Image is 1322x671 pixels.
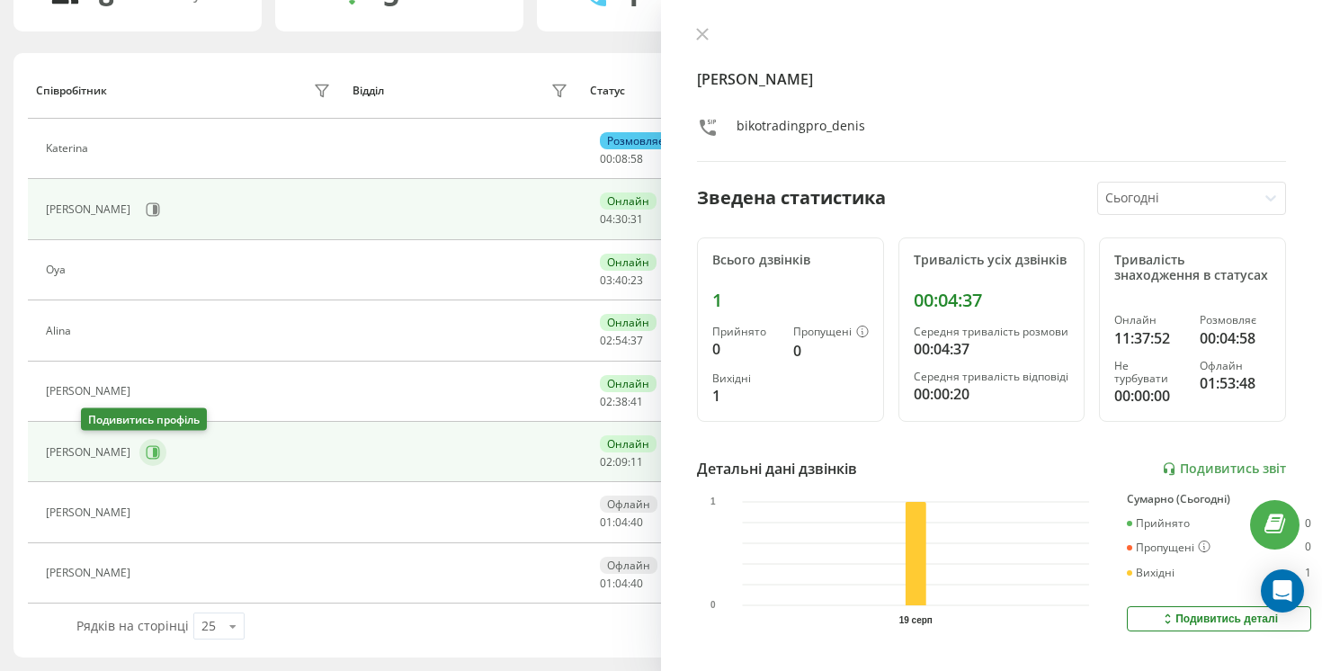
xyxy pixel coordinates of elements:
[630,273,643,288] span: 23
[712,372,779,385] div: Вихідні
[1127,493,1311,505] div: Сумарно (Сьогодні)
[600,516,643,529] div: : :
[1127,541,1210,555] div: Пропущені
[914,253,1070,268] div: Тривалість усіх дзвінків
[712,253,869,268] div: Всього дзвінків
[600,576,612,591] span: 01
[1200,314,1271,327] div: Розмовляє
[600,333,612,348] span: 02
[1162,461,1286,477] a: Подивитись звіт
[615,514,628,530] span: 04
[46,264,70,276] div: Oya
[600,394,612,409] span: 02
[914,290,1070,311] div: 00:04:37
[615,211,628,227] span: 30
[600,577,643,590] div: : :
[630,151,643,166] span: 58
[914,371,1070,383] div: Середня тривалість відповіді
[81,408,207,431] div: Подивитись профіль
[1200,372,1271,394] div: 01:53:48
[600,132,671,149] div: Розмовляє
[615,576,628,591] span: 04
[1305,541,1311,555] div: 0
[600,557,657,574] div: Офлайн
[630,211,643,227] span: 31
[615,151,628,166] span: 08
[710,497,716,507] text: 1
[712,385,779,407] div: 1
[914,326,1070,338] div: Середня тривалість розмови
[1114,360,1185,386] div: Не турбувати
[1261,569,1304,613] div: Open Intercom Messenger
[1114,385,1185,407] div: 00:00:00
[1127,567,1175,579] div: Вихідні
[46,142,93,155] div: Katerina
[600,335,643,347] div: : :
[46,385,135,398] div: [PERSON_NAME]
[1127,517,1190,530] div: Прийнято
[793,340,869,362] div: 0
[1160,612,1278,626] div: Подивитись деталі
[600,153,643,166] div: : :
[600,454,612,470] span: 02
[600,213,643,226] div: : :
[615,454,628,470] span: 09
[697,184,886,211] div: Зведена статистика
[600,254,657,271] div: Онлайн
[600,151,612,166] span: 00
[615,273,628,288] span: 40
[76,617,189,634] span: Рядків на сторінці
[615,333,628,348] span: 54
[46,446,135,459] div: [PERSON_NAME]
[737,117,865,143] div: bikotradingpro_denis
[630,454,643,470] span: 11
[600,435,657,452] div: Онлайн
[46,506,135,519] div: [PERSON_NAME]
[600,273,612,288] span: 03
[899,615,933,625] text: 19 серп
[600,496,657,513] div: Офлайн
[1127,606,1311,631] button: Подивитись деталі
[353,85,384,97] div: Відділ
[600,456,643,469] div: : :
[600,375,657,392] div: Онлайн
[1200,360,1271,372] div: Офлайн
[630,394,643,409] span: 41
[630,514,643,530] span: 40
[914,338,1070,360] div: 00:04:37
[793,326,869,340] div: Пропущені
[697,68,1286,90] h4: [PERSON_NAME]
[697,458,857,479] div: Детальні дані дзвінків
[201,617,216,635] div: 25
[600,192,657,210] div: Онлайн
[615,394,628,409] span: 38
[914,383,1070,405] div: 00:00:20
[1114,253,1271,283] div: Тривалість знаходження в статусах
[46,567,135,579] div: [PERSON_NAME]
[36,85,107,97] div: Співробітник
[600,314,657,331] div: Онлайн
[1200,327,1271,349] div: 00:04:58
[630,333,643,348] span: 37
[630,576,643,591] span: 40
[712,290,869,311] div: 1
[46,203,135,216] div: [PERSON_NAME]
[712,326,779,338] div: Прийнято
[46,325,76,337] div: Alina
[1305,567,1311,579] div: 1
[600,396,643,408] div: : :
[1305,517,1311,530] div: 0
[1114,314,1185,327] div: Онлайн
[600,514,612,530] span: 01
[710,601,716,611] text: 0
[590,85,625,97] div: Статус
[712,338,779,360] div: 0
[600,274,643,287] div: : :
[1114,327,1185,349] div: 11:37:52
[600,211,612,227] span: 04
